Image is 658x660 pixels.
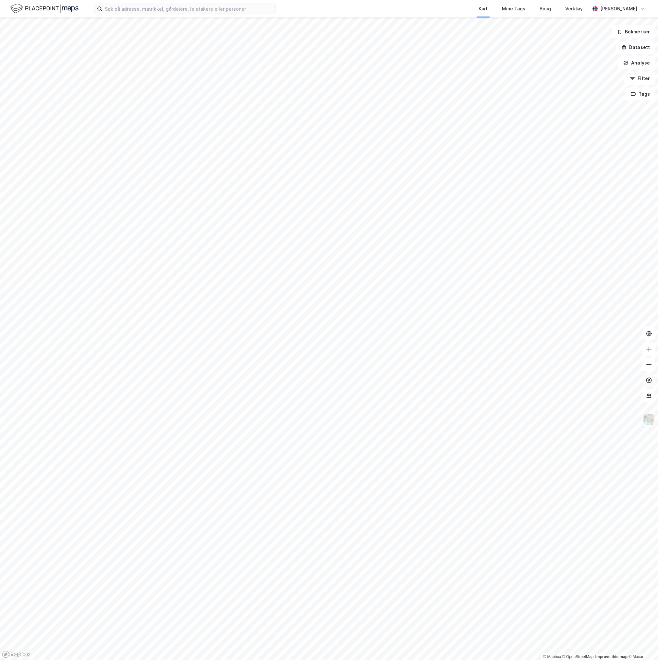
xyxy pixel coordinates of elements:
[612,25,655,38] button: Bokmerker
[102,4,275,14] input: Søk på adresse, matrikkel, gårdeiere, leietakere eller personer
[626,629,658,660] iframe: Chat Widget
[2,651,30,658] a: Mapbox homepage
[624,72,655,85] button: Filter
[562,654,594,659] a: OpenStreetMap
[616,41,655,54] button: Datasett
[626,629,658,660] div: Kontrollprogram for chat
[540,5,551,13] div: Bolig
[625,88,655,100] button: Tags
[479,5,488,13] div: Kart
[618,56,655,69] button: Analyse
[502,5,525,13] div: Mine Tags
[643,413,655,425] img: Z
[595,654,628,659] a: Improve this map
[565,5,583,13] div: Verktøy
[543,654,561,659] a: Mapbox
[600,5,637,13] div: [PERSON_NAME]
[10,3,79,14] img: logo.f888ab2527a4732fd821a326f86c7f29.svg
